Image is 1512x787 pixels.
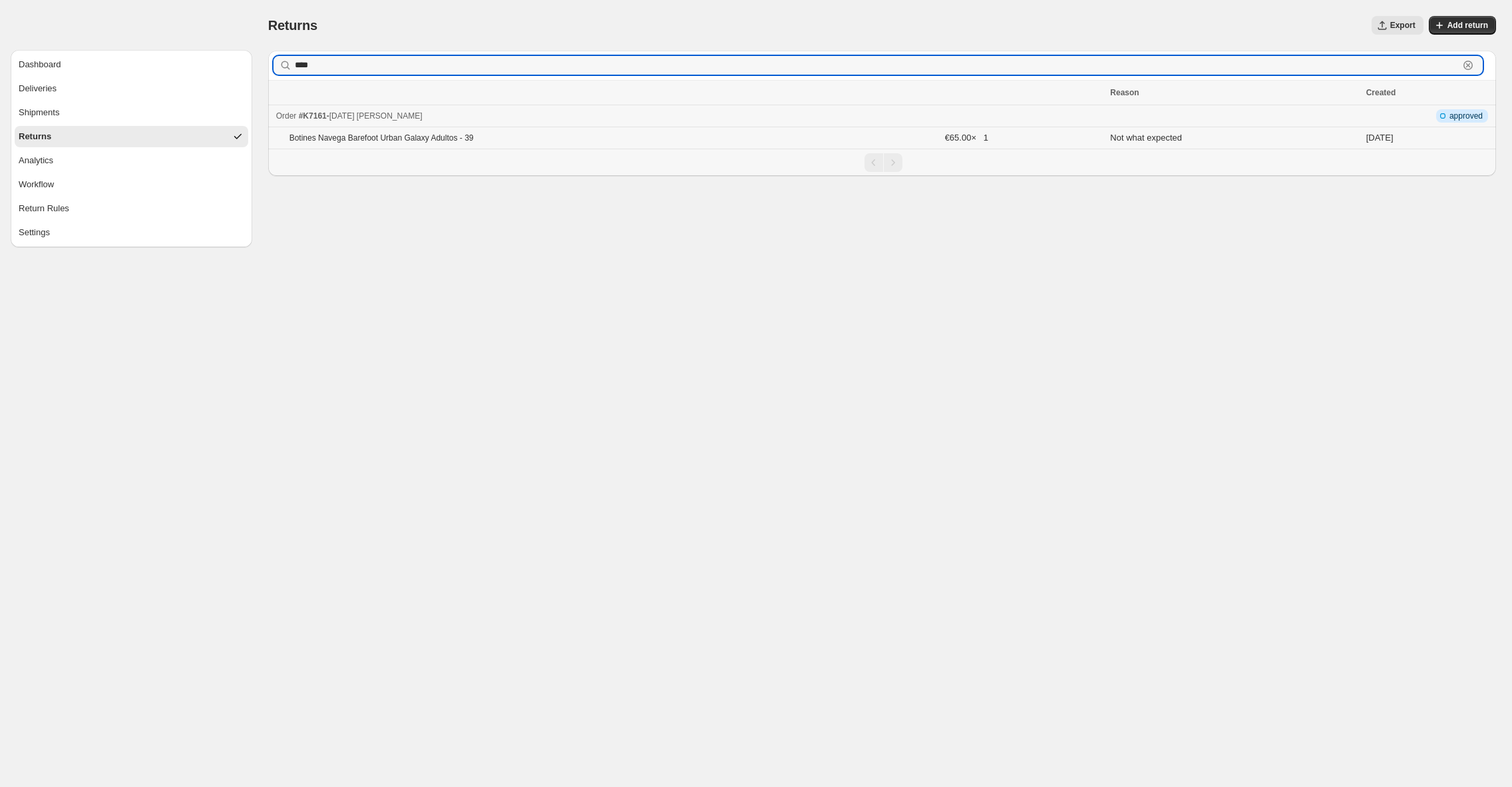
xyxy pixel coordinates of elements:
button: Shipments [15,102,248,123]
td: Not what expected [1106,127,1362,149]
button: Settings [15,222,248,243]
button: Export [1372,16,1423,35]
span: approved [1449,111,1483,121]
span: Workflow [19,178,54,191]
nav: Pagination [268,149,1496,176]
span: Reason [1110,88,1139,97]
span: Order [276,111,297,121]
span: Analytics [19,154,53,167]
div: - [276,109,1103,123]
span: Settings [19,226,50,239]
button: Add return [1429,16,1496,35]
span: Return Rules [19,202,69,215]
span: [DATE] [PERSON_NAME] [329,111,423,121]
button: Workflow [15,174,248,195]
button: Analytics [15,150,248,171]
span: Returns [19,130,51,143]
span: Dashboard [19,58,61,71]
time: Sunday, September 28, 2025 at 9:01:05 PM [1366,133,1394,143]
span: Shipments [19,106,59,119]
span: Deliveries [19,82,57,95]
span: #K7161 [299,111,327,121]
button: Dashboard [15,54,248,75]
button: Returns [15,126,248,147]
button: Return Rules [15,198,248,219]
span: Created [1366,88,1396,97]
span: €65.00 × 1 [945,131,1103,145]
span: Export [1390,20,1416,31]
span: Add return [1447,20,1488,31]
p: Botines Navega Barefoot Urban Galaxy Adultos - 39 [289,133,474,143]
button: Deliveries [15,78,248,99]
span: Returns [268,18,317,33]
button: Clear [1461,59,1475,72]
